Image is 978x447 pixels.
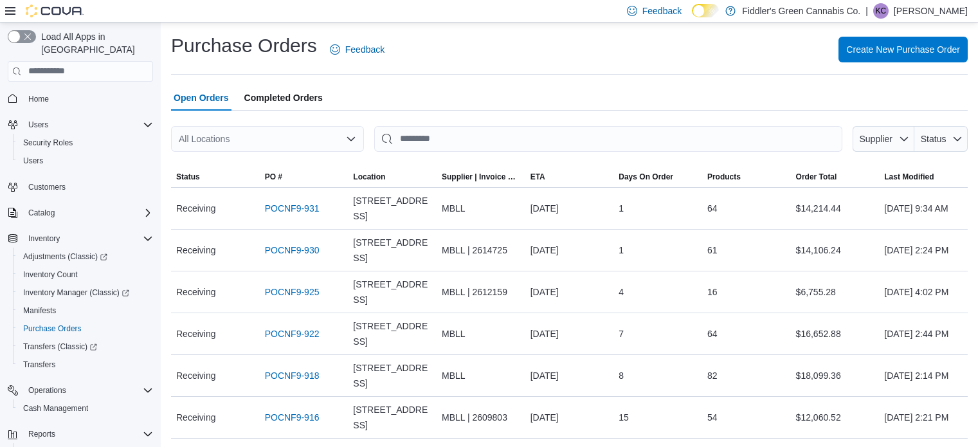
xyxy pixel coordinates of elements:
p: | [865,3,868,19]
a: Security Roles [18,135,78,151]
span: [STREET_ADDRESS] [353,235,431,266]
span: Receiving [176,326,215,342]
a: Home [23,91,54,107]
a: Purchase Orders [18,321,87,336]
div: [DATE] 2:24 PM [879,237,968,263]
span: Open Orders [174,85,229,111]
a: Users [18,153,48,169]
span: Catalog [28,208,55,218]
a: Feedback [325,37,390,62]
button: Transfers [13,356,158,374]
a: Cash Management [18,401,93,416]
div: MBLL [437,196,525,221]
span: [STREET_ADDRESS] [353,402,431,433]
div: Location [353,172,385,182]
div: [DATE] [525,321,614,347]
div: [DATE] 9:34 AM [879,196,968,221]
p: Fiddler's Green Cannabis Co. [742,3,860,19]
span: Security Roles [23,138,73,148]
button: Users [3,116,158,134]
button: Security Roles [13,134,158,152]
span: 54 [707,410,718,425]
span: Purchase Orders [18,321,153,336]
button: Inventory Count [13,266,158,284]
span: Reports [28,429,55,439]
div: [DATE] 4:02 PM [879,279,968,305]
button: Inventory [3,230,158,248]
div: Kian Crampton [873,3,889,19]
div: $12,060.52 [791,405,880,430]
button: Home [3,89,158,108]
div: [DATE] [525,405,614,430]
div: [DATE] [525,196,614,221]
div: [DATE] [525,279,614,305]
button: Cash Management [13,399,158,417]
button: ETA [525,167,614,187]
span: Completed Orders [244,85,323,111]
span: Status [921,134,946,144]
span: Status [176,172,200,182]
span: 4 [619,284,624,300]
button: Status [171,167,260,187]
span: Purchase Orders [23,324,82,334]
span: Create New Purchase Order [846,43,960,56]
span: Operations [23,383,153,398]
span: Supplier | Invoice Number [442,172,520,182]
span: 16 [707,284,718,300]
span: Inventory Manager (Classic) [23,287,129,298]
button: Catalog [3,204,158,222]
button: Open list of options [346,134,356,144]
span: Adjustments (Classic) [23,251,107,262]
span: Days On Order [619,172,673,182]
span: Manifests [18,303,153,318]
div: [DATE] 2:44 PM [879,321,968,347]
span: Customers [28,182,66,192]
span: Supplier [860,134,892,144]
span: Feedback [642,5,682,17]
span: Products [707,172,741,182]
span: Manifests [23,306,56,316]
div: MBLL [437,363,525,388]
span: Catalog [23,205,153,221]
a: Adjustments (Classic) [18,249,113,264]
span: Users [23,117,153,132]
span: Cash Management [18,401,153,416]
span: Inventory [23,231,153,246]
a: POCNF9-918 [265,368,320,383]
span: Load All Apps in [GEOGRAPHIC_DATA] [36,30,153,56]
span: 15 [619,410,629,425]
button: Supplier [853,126,914,152]
span: Transfers [18,357,153,372]
span: Users [28,120,48,130]
span: Inventory Manager (Classic) [18,285,153,300]
button: Users [13,152,158,170]
div: MBLL [437,321,525,347]
div: MBLL | 2609803 [437,405,525,430]
span: Customers [23,179,153,195]
button: Manifests [13,302,158,320]
span: 7 [619,326,624,342]
div: $14,106.24 [791,237,880,263]
input: Dark Mode [692,4,719,17]
button: Location [348,167,437,187]
span: Receiving [176,410,215,425]
button: Order Total [791,167,880,187]
span: Adjustments (Classic) [18,249,153,264]
span: Users [23,156,43,166]
a: POCNF9-931 [265,201,320,216]
span: 61 [707,242,718,258]
span: KC [876,3,887,19]
a: Inventory Manager (Classic) [18,285,134,300]
p: [PERSON_NAME] [894,3,968,19]
span: Transfers [23,360,55,370]
button: Operations [3,381,158,399]
span: PO # [265,172,282,182]
button: Products [702,167,791,187]
a: Transfers (Classic) [18,339,102,354]
button: Catalog [23,205,60,221]
button: Create New Purchase Order [838,37,968,62]
span: [STREET_ADDRESS] [353,193,431,224]
span: Transfers (Classic) [18,339,153,354]
a: Inventory Manager (Classic) [13,284,158,302]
